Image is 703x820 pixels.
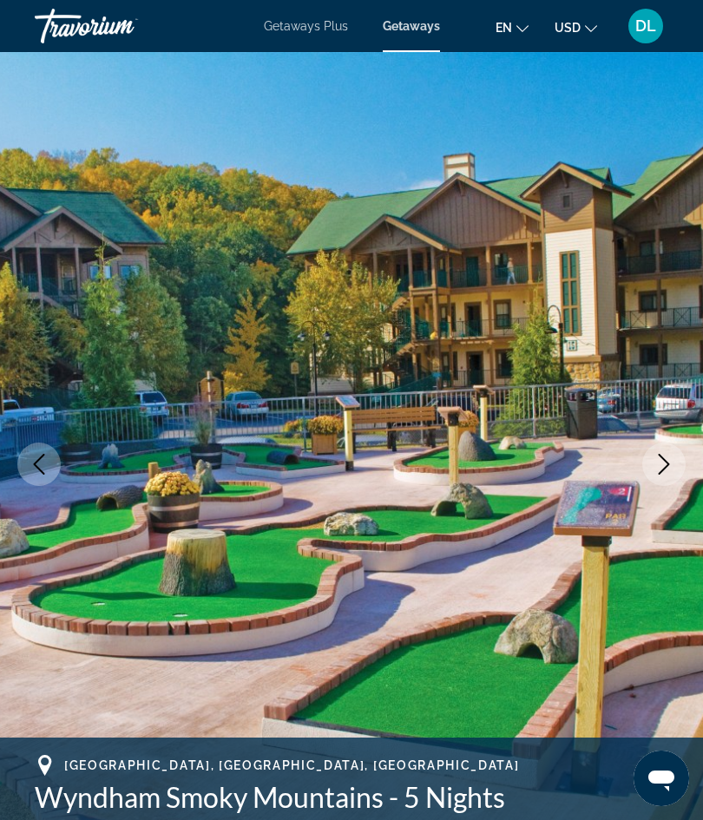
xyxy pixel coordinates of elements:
a: Getaways Plus [264,19,348,33]
button: Change currency [555,15,597,40]
button: Change language [496,15,529,40]
button: Next image [642,443,686,486]
span: USD [555,21,581,35]
iframe: Button to launch messaging window [634,751,689,806]
span: [GEOGRAPHIC_DATA], [GEOGRAPHIC_DATA], [GEOGRAPHIC_DATA] [64,758,519,772]
button: User Menu [623,8,668,44]
a: Getaways [383,19,440,33]
span: DL [635,17,656,35]
a: Travorium [35,3,208,49]
span: en [496,21,512,35]
h1: Wyndham Smoky Mountains - 5 Nights [35,780,668,815]
button: Previous image [17,443,61,486]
